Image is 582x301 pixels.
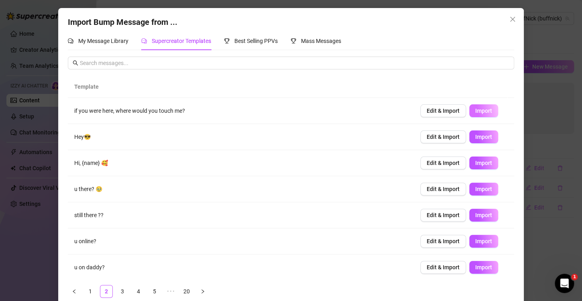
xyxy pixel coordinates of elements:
button: Edit & Import [420,157,466,169]
button: Edit & Import [420,104,466,117]
button: Import [469,209,498,222]
span: Mass Messages [301,38,341,44]
span: Best Selling PPVs [234,38,278,44]
button: Edit & Import [420,235,466,248]
span: My Message Library [78,38,128,44]
span: Import [475,186,492,192]
span: comment [141,38,147,44]
span: comment [68,38,73,44]
td: if you were here, where would you touch me? [68,98,414,124]
td: u on daddy? [68,254,414,281]
span: Supercreator Templates [152,38,211,44]
a: 3 [116,285,128,297]
td: Hey😎 [68,124,414,150]
li: Next 5 Pages [164,285,177,298]
button: Import [469,183,498,195]
td: u there? 🥹 [68,176,414,202]
span: Edit & Import [427,264,460,270]
th: Template [68,76,407,98]
button: Edit & Import [420,209,466,222]
li: 20 [180,285,193,298]
button: Edit & Import [420,183,466,195]
span: Import [475,160,492,166]
span: Edit & Import [427,238,460,244]
button: Edit & Import [420,261,466,274]
a: 20 [181,285,193,297]
a: 1 [84,285,96,297]
span: Edit & Import [427,186,460,192]
li: 3 [116,285,129,298]
li: 4 [132,285,145,298]
button: Import [469,130,498,143]
a: 5 [149,285,161,297]
span: close [509,16,516,22]
span: right [200,289,205,294]
span: Import [475,134,492,140]
span: Import [475,108,492,114]
span: 1 [571,274,578,280]
button: Edit & Import [420,130,466,143]
button: Close [506,13,519,26]
li: 1 [84,285,97,298]
li: 2 [100,285,113,298]
button: Import [469,235,498,248]
iframe: Intercom live chat [555,274,574,293]
button: Import [469,104,498,117]
span: Edit & Import [427,212,460,218]
td: Hi, {name} 🥰 [68,150,414,176]
span: Import [475,212,492,218]
span: Edit & Import [427,160,460,166]
span: Import [475,264,492,270]
li: 5 [148,285,161,298]
span: Import [475,238,492,244]
li: Previous Page [68,285,81,298]
span: trophy [224,38,230,44]
td: still there ?? [68,202,414,228]
span: Edit & Import [427,108,460,114]
td: u online? [68,228,414,254]
span: left [72,289,77,294]
span: search [73,60,78,66]
span: trophy [291,38,296,44]
input: Search messages... [80,59,509,67]
button: right [196,285,209,298]
a: 2 [100,285,112,297]
li: Next Page [196,285,209,298]
span: ••• [164,285,177,298]
span: Close [506,16,519,22]
button: Import [469,261,498,274]
button: left [68,285,81,298]
a: 4 [132,285,144,297]
button: Import [469,157,498,169]
span: Import Bump Message from ... [68,17,177,27]
span: Edit & Import [427,134,460,140]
